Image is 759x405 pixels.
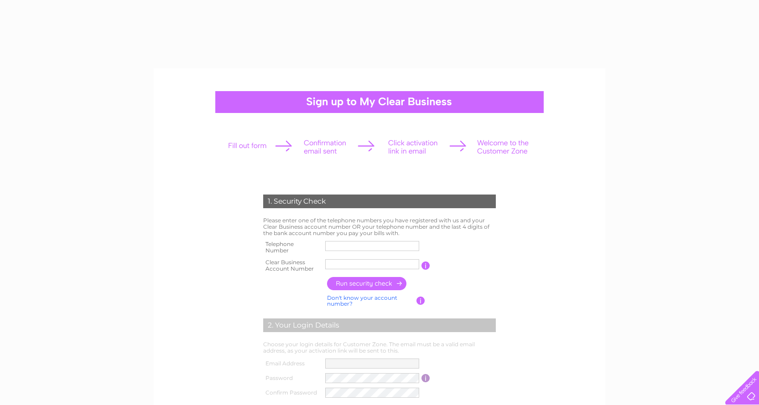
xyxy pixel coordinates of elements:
[421,261,430,270] input: Information
[261,238,323,256] th: Telephone Number
[263,195,496,208] div: 1. Security Check
[261,385,323,400] th: Confirm Password
[263,318,496,332] div: 2. Your Login Details
[261,215,498,238] td: Please enter one of the telephone numbers you have registered with us and your Clear Business acc...
[261,356,323,371] th: Email Address
[261,339,498,356] td: Choose your login details for Customer Zone. The email must be a valid email address, as your act...
[261,256,323,275] th: Clear Business Account Number
[327,294,397,308] a: Don't know your account number?
[261,371,323,385] th: Password
[421,374,430,382] input: Information
[416,297,425,305] input: Information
